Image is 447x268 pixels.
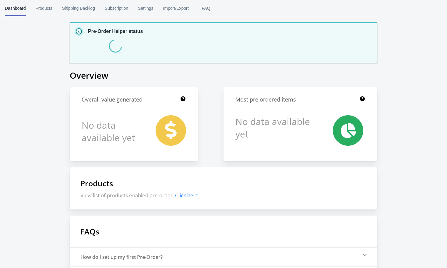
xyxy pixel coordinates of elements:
[235,115,311,140] h1: No data available yet
[36,0,52,16] span: Products
[80,254,163,260] div: How do I set up my first Pre-Order?
[175,192,199,199] span: Click here
[199,0,214,16] span: FAQ
[62,0,95,16] span: Shipping Backlog
[82,96,143,103] h1: Overall value generated
[105,0,128,16] span: Subscription
[70,216,377,247] h1: FAQs
[235,96,296,103] h1: Most pre ordered items
[138,0,153,16] span: Settings
[5,0,26,16] span: Dashboard
[88,28,143,35] p: Pre-Order Helper status
[80,178,367,188] h1: Products
[82,115,143,147] h1: No data available yet
[80,192,367,199] p: View list of products enabled pre-order,
[163,0,189,16] span: Import/Export
[70,70,377,81] h1: Overview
